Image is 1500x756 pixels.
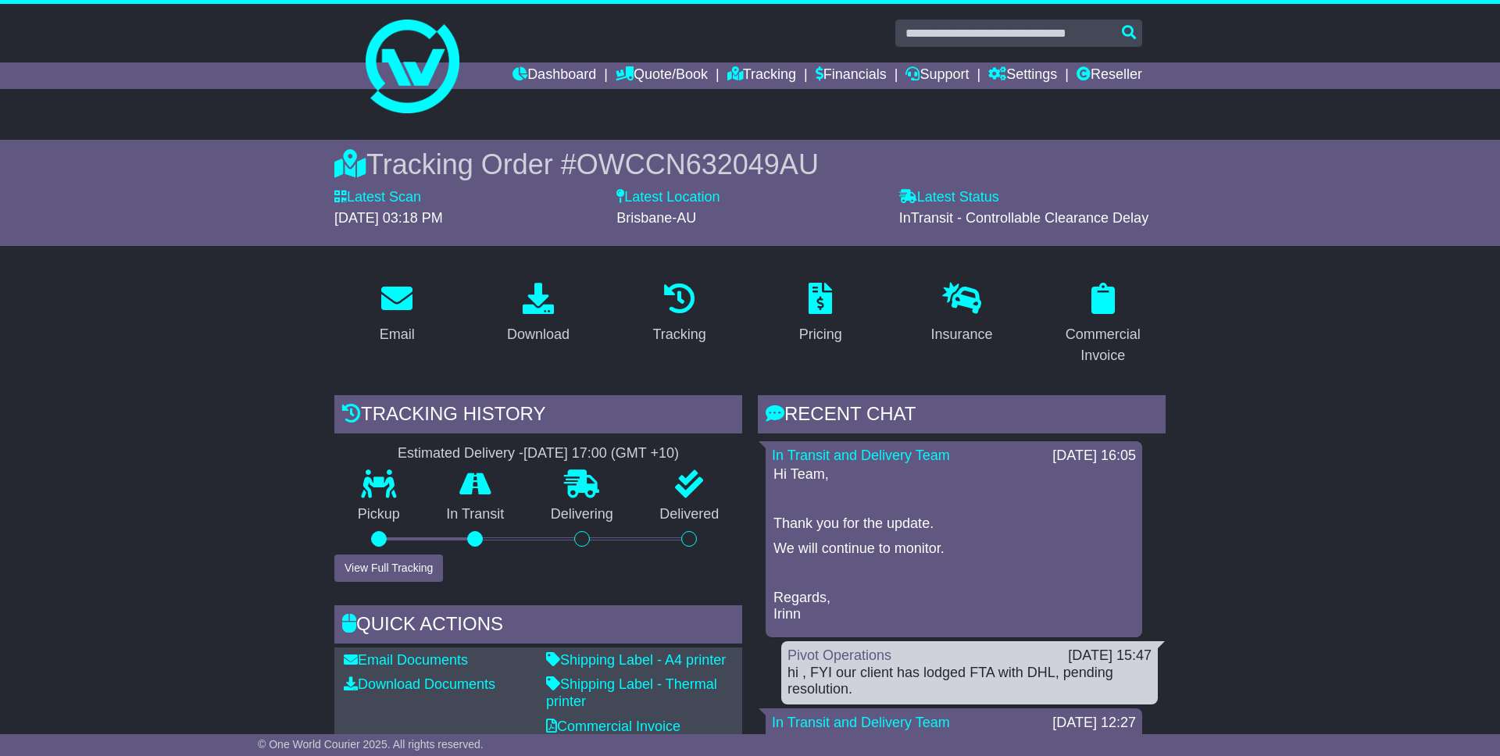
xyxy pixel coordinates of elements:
[546,652,726,668] a: Shipping Label - A4 printer
[1068,647,1152,665] div: [DATE] 15:47
[344,652,468,668] a: Email Documents
[616,189,720,206] label: Latest Location
[507,324,570,345] div: Download
[1052,715,1136,732] div: [DATE] 12:27
[899,210,1148,226] span: InTransit - Controllable Clearance Delay
[773,590,1134,623] p: Regards, Irinn
[546,719,680,734] a: Commercial Invoice
[899,189,999,206] label: Latest Status
[423,506,528,523] p: In Transit
[727,62,796,89] a: Tracking
[773,515,1134,533] p: Thank you for the update.
[523,445,679,462] div: [DATE] 17:00 (GMT +10)
[905,62,969,89] a: Support
[370,277,425,351] a: Email
[772,448,950,463] a: In Transit and Delivery Team
[380,324,415,345] div: Email
[334,555,443,582] button: View Full Tracking
[787,665,1152,698] div: hi , FYI our client has lodged FTA with DHL, pending resolution.
[787,647,891,663] a: Pivot Operations
[334,605,742,647] div: Quick Actions
[789,277,852,351] a: Pricing
[512,62,596,89] a: Dashboard
[1052,448,1136,465] div: [DATE] 16:05
[616,210,696,226] span: Brisbane-AU
[758,395,1166,437] div: RECENT CHAT
[497,277,580,351] a: Download
[637,506,743,523] p: Delivered
[643,277,716,351] a: Tracking
[930,324,992,345] div: Insurance
[616,62,708,89] a: Quote/Book
[988,62,1057,89] a: Settings
[334,395,742,437] div: Tracking history
[577,148,819,180] span: OWCCN632049AU
[334,189,421,206] label: Latest Scan
[799,324,842,345] div: Pricing
[546,676,717,709] a: Shipping Label - Thermal printer
[258,738,484,751] span: © One World Courier 2025. All rights reserved.
[334,506,423,523] p: Pickup
[1077,62,1142,89] a: Reseller
[1040,277,1166,372] a: Commercial Invoice
[773,733,1134,750] p: Hi Team,
[773,466,1134,483] p: Hi Team,
[772,715,950,730] a: In Transit and Delivery Team
[816,62,887,89] a: Financials
[920,277,1002,351] a: Insurance
[527,506,637,523] p: Delivering
[334,210,443,226] span: [DATE] 03:18 PM
[653,324,706,345] div: Tracking
[334,148,1166,181] div: Tracking Order #
[334,445,742,462] div: Estimated Delivery -
[1050,324,1155,366] div: Commercial Invoice
[773,540,1134,558] p: We will continue to monitor.
[344,676,495,692] a: Download Documents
